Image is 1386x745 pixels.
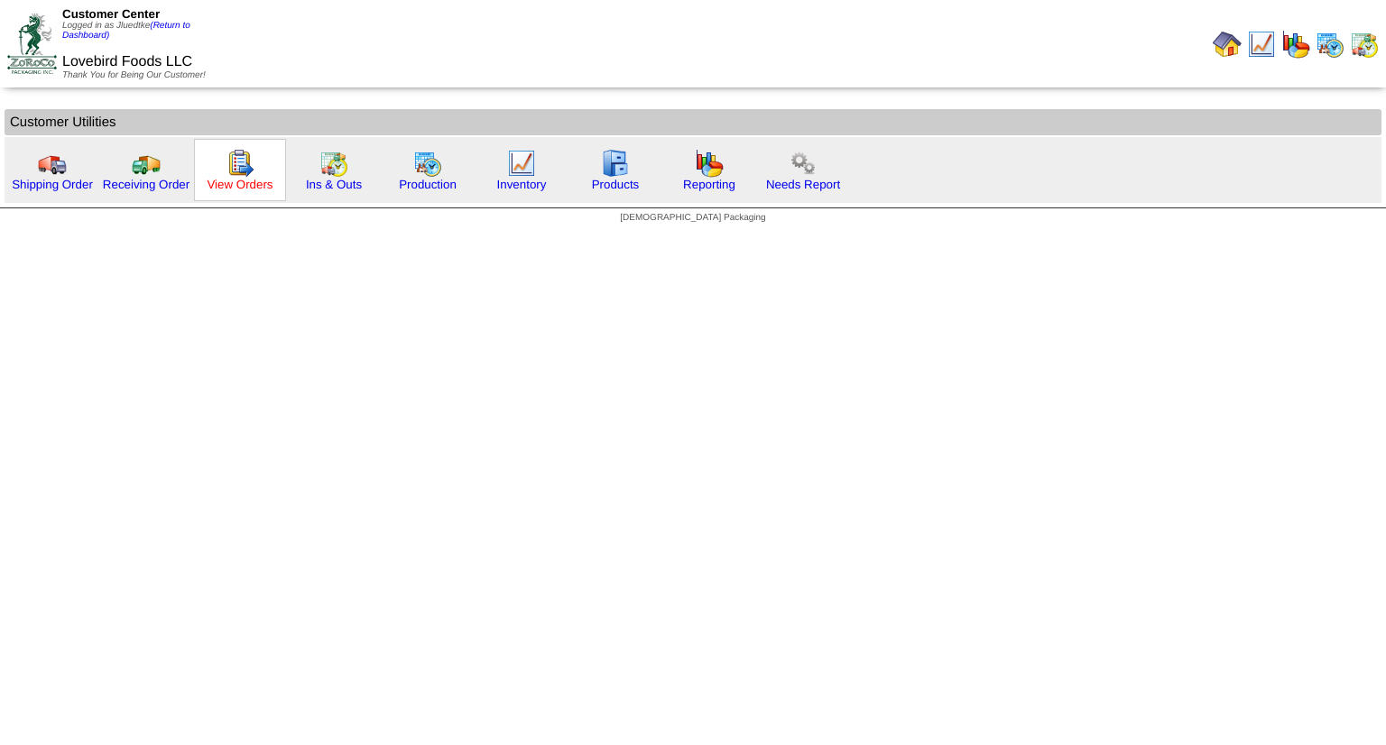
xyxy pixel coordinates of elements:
a: (Return to Dashboard) [62,21,190,41]
img: cabinet.gif [601,149,630,178]
img: workorder.gif [226,149,254,178]
a: Production [399,178,457,191]
img: line_graph.gif [507,149,536,178]
a: Ins & Outs [306,178,362,191]
img: calendarinout.gif [1350,30,1379,59]
img: ZoRoCo_Logo(Green%26Foil)%20jpg.webp [7,14,57,74]
span: Logged in as Jluedtke [62,21,190,41]
a: Needs Report [766,178,840,191]
span: Customer Center [62,7,160,21]
img: workflow.png [789,149,818,178]
span: Thank You for Being Our Customer! [62,70,206,80]
td: Customer Utilities [5,109,1381,135]
a: View Orders [207,178,273,191]
img: calendarinout.gif [319,149,348,178]
a: Shipping Order [12,178,93,191]
span: [DEMOGRAPHIC_DATA] Packaging [620,213,765,223]
img: graph.gif [695,149,724,178]
a: Inventory [497,178,547,191]
img: line_graph.gif [1247,30,1276,59]
a: Products [592,178,640,191]
span: Lovebird Foods LLC [62,54,192,69]
img: calendarprod.gif [413,149,442,178]
a: Receiving Order [103,178,189,191]
img: home.gif [1213,30,1242,59]
img: truck2.gif [132,149,161,178]
img: calendarprod.gif [1316,30,1344,59]
a: Reporting [683,178,735,191]
img: graph.gif [1281,30,1310,59]
img: truck.gif [38,149,67,178]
